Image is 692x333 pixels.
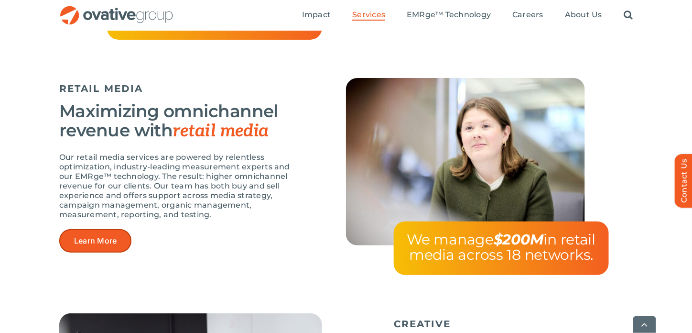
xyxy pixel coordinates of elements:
p: Our retail media services are powered by relentless optimization, industry-leading measurement ex... [59,153,298,220]
span: We manage in retail media across 18 networks. [407,231,596,264]
span: Learn More [74,236,117,245]
span: About Us [565,10,602,20]
a: EMRge™ Technology [407,10,491,21]
a: About Us [565,10,602,21]
a: Services [352,10,385,21]
strong: $200M [494,231,544,248]
span: Careers [512,10,543,20]
span: Impact [302,10,331,20]
a: Careers [512,10,543,21]
h5: RETAIL MEDIA [59,83,298,94]
h3: Maximizing omnichannel revenue with [59,101,298,141]
a: OG_Full_horizontal_RGB [59,5,174,14]
h5: CREATIVE [394,318,633,330]
a: Learn More [59,229,131,253]
span: Services [352,10,385,20]
img: Media – Retail Media [346,78,585,245]
span: retail media [173,121,269,142]
a: Impact [302,10,331,21]
a: Search [624,10,633,21]
span: EMRge™ Technology [407,10,491,20]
